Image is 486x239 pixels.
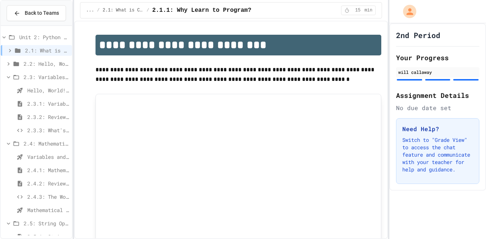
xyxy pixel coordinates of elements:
span: 2.4.3: The World's Worst [PERSON_NAME] Market [27,193,69,201]
span: Mathematical Operators - Quiz [27,206,69,214]
span: 2.3.2: Review - Variables and Data Types [27,113,69,121]
span: 2.3.1: Variables and Data Types [27,100,69,107]
span: 2.2: Hello, World! [24,60,69,68]
h3: Need Help? [402,124,473,133]
span: 2.1: What is Code? [25,47,69,54]
span: Hello, World! - Quiz [27,86,69,94]
div: will callaway [398,69,477,75]
span: 2.1.1: Why Learn to Program? [152,6,251,15]
span: 2.4: Mathematical Operators [24,140,69,147]
span: 2.5: String Operators [24,219,69,227]
h2: Your Progress [396,52,479,63]
button: Back to Teams [7,5,66,21]
h1: 2nd Period [396,30,440,40]
span: / [146,7,149,13]
span: min [364,7,372,13]
span: 2.1: What is Code? [103,7,143,13]
span: Unit 2: Python Fundamentals [19,33,69,41]
div: No due date set [396,103,479,112]
span: 15 [352,7,364,13]
div: My Account [395,3,418,20]
span: 2.3: Variables and Data Types [24,73,69,81]
h2: Assignment Details [396,90,479,100]
span: Variables and Data types - Quiz [27,153,69,161]
span: 2.4.2: Review - Mathematical Operators [27,180,69,187]
span: 2.3.3: What's the Type? [27,126,69,134]
span: Back to Teams [25,9,59,17]
span: 2.4.1: Mathematical Operators [27,166,69,174]
span: / [97,7,100,13]
p: Switch to "Grade View" to access the chat feature and communicate with your teacher for help and ... [402,136,473,173]
span: ... [86,7,94,13]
